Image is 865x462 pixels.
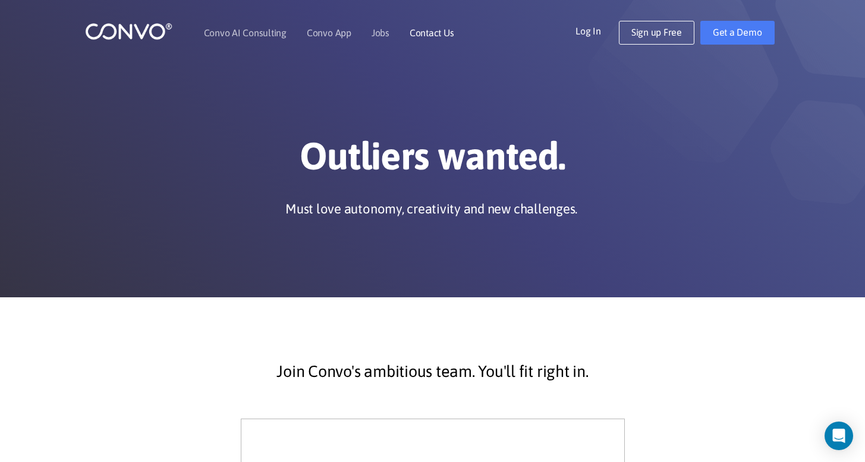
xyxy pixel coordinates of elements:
[85,22,172,40] img: logo_1.png
[372,28,389,37] a: Jobs
[103,133,763,188] h1: Outliers wanted.
[204,28,287,37] a: Convo AI Consulting
[575,21,619,40] a: Log In
[285,200,577,218] p: Must love autonomy, creativity and new challenges.
[112,357,754,386] p: Join Convo's ambitious team. You'll fit right in.
[410,28,454,37] a: Contact Us
[619,21,694,45] a: Sign up Free
[825,422,853,450] div: Open Intercom Messenger
[700,21,775,45] a: Get a Demo
[307,28,351,37] a: Convo App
